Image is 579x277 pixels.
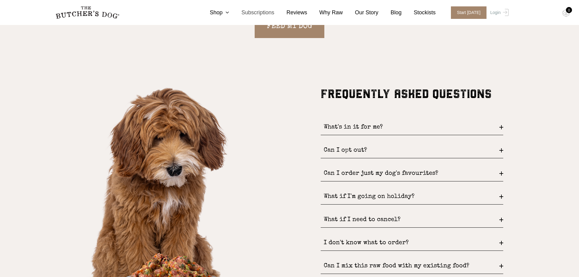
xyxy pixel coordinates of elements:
[445,6,489,19] a: Start [DATE]
[562,9,570,17] img: TBD_Cart-Empty.png
[307,9,343,17] a: Why Raw
[321,258,503,274] div: Can I mix this raw food with my existing food?
[402,9,436,17] a: Stockists
[321,143,503,158] div: Can I opt out?
[566,7,572,13] div: 0
[321,235,503,251] div: I don't know what to order?
[274,9,307,17] a: Reviews
[255,15,324,38] a: FEED MY DOG
[197,9,229,17] a: Shop
[451,6,487,19] span: Start [DATE]
[489,6,508,19] a: Login
[321,87,503,101] h3: FREQUENTLY ASKED QUESTIONS
[343,9,378,17] a: Our Story
[321,212,503,228] div: What if I need to cancel?
[321,166,503,181] div: Can I order just my dog's favourites?
[378,9,402,17] a: Blog
[321,189,503,205] div: What if I'm going on holiday?
[229,9,274,17] a: Subscriptions
[321,120,503,135] div: What's in it for me?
